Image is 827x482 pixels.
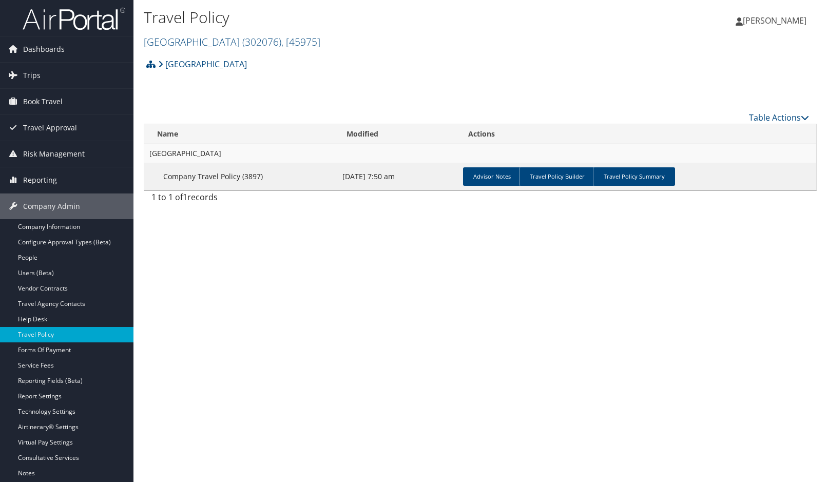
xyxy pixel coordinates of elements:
span: Trips [23,63,41,88]
th: Actions [459,124,816,144]
span: Risk Management [23,141,85,167]
a: Travel Policy Builder [519,167,595,186]
span: Dashboards [23,36,65,62]
a: [GEOGRAPHIC_DATA] [144,35,320,49]
div: 1 to 1 of records [151,191,304,208]
span: Book Travel [23,89,63,114]
span: [PERSON_NAME] [743,15,806,26]
span: Company Admin [23,194,80,219]
a: [GEOGRAPHIC_DATA] [158,54,247,74]
span: , [ 45975 ] [281,35,320,49]
img: airportal-logo.png [23,7,125,31]
span: Reporting [23,167,57,193]
td: [DATE] 7:50 am [337,163,459,190]
a: [PERSON_NAME] [736,5,817,36]
a: Table Actions [749,112,809,123]
td: Company Travel Policy (3897) [144,163,337,190]
th: Modified: activate to sort column ascending [337,124,459,144]
span: Travel Approval [23,115,77,141]
a: Travel Policy Summary [593,167,675,186]
span: ( 302076 ) [242,35,281,49]
a: Advisor Notes [463,167,521,186]
td: [GEOGRAPHIC_DATA] [144,144,816,163]
h1: Travel Policy [144,7,592,28]
span: 1 [183,191,187,203]
th: Name: activate to sort column ascending [144,124,337,144]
